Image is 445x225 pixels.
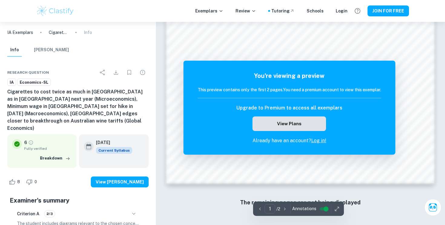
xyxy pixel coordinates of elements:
span: Annotations [292,206,316,212]
h6: Upgrade to Premium to access all exemplars [236,104,342,112]
h6: This preview contains only the first 2 pages. You need a premium account to view this exemplar. [198,86,381,93]
div: Share [97,66,109,79]
p: Info [84,29,92,36]
span: 0 [31,179,40,185]
span: IA [8,79,16,86]
h5: You're viewing a preview [198,71,381,80]
h5: Examiner's summary [10,196,146,205]
span: Current Syllabus [96,147,132,154]
a: Schools [307,8,324,14]
button: Ask Clai [424,199,441,216]
a: Grade fully verified [28,140,34,145]
a: Log in! [311,138,326,143]
span: Economics-SL [18,79,51,86]
a: IA [7,79,16,86]
span: Research question [7,70,49,75]
a: IA Exemplars [7,29,33,36]
span: 2/3 [44,211,55,217]
img: Clastify logo [36,5,74,17]
p: Cigarettes to cost twice as much in [GEOGRAPHIC_DATA] as in [GEOGRAPHIC_DATA] next year (Microeco... [49,29,68,36]
p: / 2 [276,206,280,212]
p: 6 [24,139,27,146]
span: 8 [14,179,23,185]
button: Info [7,43,22,57]
a: Economics-SL [17,79,51,86]
button: View [PERSON_NAME] [91,176,149,187]
div: Like [7,177,23,187]
div: Dislike [25,177,40,187]
button: Breakdown [38,154,72,163]
h6: Criterion A [17,210,39,217]
span: Fully verified [24,146,72,151]
p: Review [236,8,256,14]
p: Already have an account? [198,137,381,144]
a: Tutoring [271,8,295,14]
h6: Cigarettes to cost twice as much in [GEOGRAPHIC_DATA] as in [GEOGRAPHIC_DATA] next year (Microeco... [7,88,149,132]
h6: [DATE] [96,139,127,146]
p: Exemplars [195,8,223,14]
div: This exemplar is based on the current syllabus. Feel free to refer to it for inspiration/ideas wh... [96,147,132,154]
a: Login [336,8,348,14]
button: View Plans [252,116,326,131]
h6: The remaining pages are not being displayed [179,198,422,207]
div: Report issue [137,66,149,79]
div: Download [110,66,122,79]
button: Help and Feedback [352,6,363,16]
div: Bookmark [123,66,135,79]
button: [PERSON_NAME] [34,43,69,57]
button: JOIN FOR FREE [368,5,409,16]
